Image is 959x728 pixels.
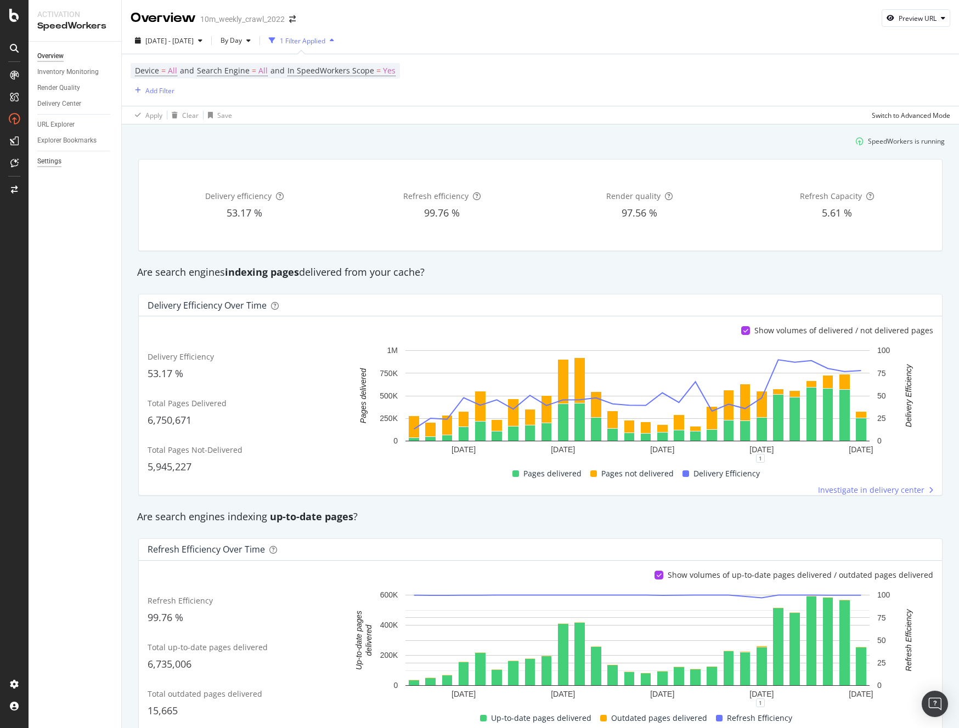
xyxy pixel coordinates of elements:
span: 97.56 % [622,206,657,219]
div: 1 [756,698,765,707]
span: 53.17 % [227,206,262,219]
button: Apply [131,106,162,124]
span: 5,945,227 [148,460,191,473]
span: Refresh efficiency [403,191,469,201]
span: = [252,65,256,76]
span: All [168,63,177,78]
div: Overview [37,50,64,62]
span: Total outdated pages delivered [148,689,262,699]
span: Delivery Efficiency [148,351,214,362]
button: Switch to Advanced Mode [867,106,950,124]
span: By Day [216,36,242,45]
div: 10m_weekly_crawl_2022 [200,14,285,25]
text: 50 [877,391,886,400]
span: Pages not delivered [601,467,674,480]
text: 400K [380,621,398,629]
div: 1 [756,454,765,463]
text: delivered [364,624,373,656]
div: Explorer Bookmarks [37,135,97,146]
a: Overview [37,50,114,62]
text: 0 [393,437,398,446]
span: 99.76 % [424,206,460,219]
span: 5.61 % [822,206,852,219]
span: [DATE] - [DATE] [145,36,194,46]
span: 53.17 % [148,367,183,380]
text: [DATE] [749,446,774,454]
text: 0 [877,681,882,690]
div: arrow-right-arrow-left [289,15,296,23]
div: 1 Filter Applied [280,36,325,46]
div: A chart. [347,589,927,703]
div: Refresh Efficiency over time [148,544,265,555]
svg: A chart. [347,345,927,458]
div: Open Intercom Messenger [922,691,948,717]
span: All [258,63,268,78]
a: Render Quality [37,82,114,94]
div: Activation [37,9,112,20]
button: Clear [167,106,199,124]
a: Explorer Bookmarks [37,135,114,146]
text: 600K [380,590,398,599]
text: [DATE] [849,690,873,698]
span: Refresh Efficiency [148,595,213,606]
div: SpeedWorkers is running [868,136,945,146]
strong: up-to-date pages [270,510,353,523]
text: [DATE] [749,690,774,698]
text: 75 [877,613,886,622]
span: Device [135,65,159,76]
text: 500K [380,391,398,400]
span: Delivery Efficiency [693,467,760,480]
span: Outdated pages delivered [611,712,707,725]
span: Search Engine [197,65,250,76]
button: [DATE] - [DATE] [131,32,207,49]
text: 750K [380,369,398,378]
text: 200K [380,651,398,659]
text: 100 [877,346,890,355]
button: By Day [216,32,255,49]
a: URL Explorer [37,119,114,130]
span: Total Pages Not-Delivered [148,445,242,455]
span: Total Pages Delivered [148,398,227,408]
text: 25 [877,414,886,423]
span: In SpeedWorkers Scope [287,65,374,76]
span: Total up-to-date pages delivered [148,642,268,652]
span: Delivery efficiency [205,191,272,201]
text: Delivery Efficiency [904,364,913,427]
a: Investigate in delivery center [818,485,933,496]
div: Clear [182,111,199,120]
div: SpeedWorkers [37,20,112,32]
div: Preview URL [899,14,937,23]
div: Are search engines delivered from your cache? [132,265,949,280]
span: 6,735,006 [148,657,191,670]
text: [DATE] [551,690,575,698]
span: Yes [383,63,396,78]
span: Render quality [606,191,661,201]
text: 250K [380,414,398,423]
text: [DATE] [452,446,476,454]
span: 15,665 [148,704,178,717]
div: Render Quality [37,82,80,94]
div: Are search engines indexing ? [132,510,949,524]
text: Up-to-date pages [354,611,363,670]
a: Delivery Center [37,98,114,110]
text: 50 [877,636,886,645]
span: = [161,65,166,76]
text: [DATE] [551,446,575,454]
text: 1M [387,346,398,355]
div: Delivery Efficiency over time [148,300,267,311]
div: Show volumes of up-to-date pages delivered / outdated pages delivered [668,570,933,581]
text: [DATE] [650,690,674,698]
div: URL Explorer [37,119,75,130]
span: Pages delivered [523,467,582,480]
text: 100 [877,590,890,599]
strong: indexing pages [225,265,299,278]
span: 6,750,671 [148,413,191,426]
span: Refresh Efficiency [727,712,792,725]
button: 1 Filter Applied [264,32,339,49]
span: Investigate in delivery center [818,485,924,496]
button: Preview URL [882,9,950,27]
a: Settings [37,156,114,167]
span: 99.76 % [148,611,183,624]
text: 0 [877,437,882,446]
div: Inventory Monitoring [37,66,99,78]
